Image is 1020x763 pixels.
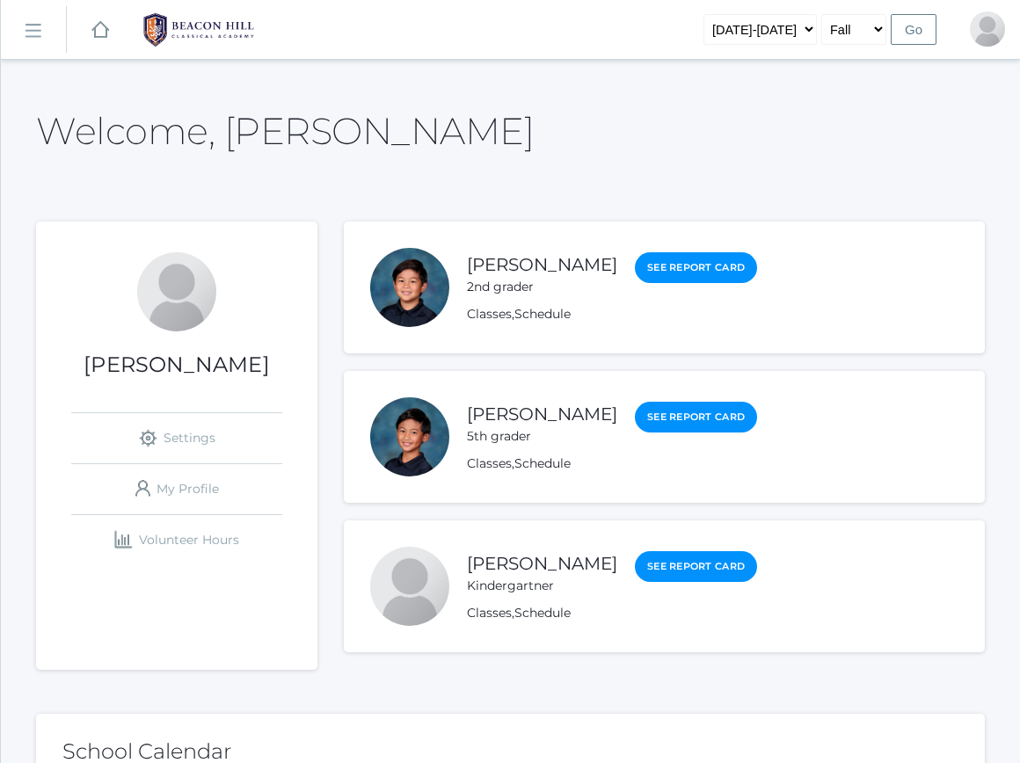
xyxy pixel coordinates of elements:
[467,577,617,595] div: Kindergartner
[36,353,317,376] h1: [PERSON_NAME]
[467,254,617,275] a: [PERSON_NAME]
[36,111,534,151] h2: Welcome, [PERSON_NAME]
[71,413,282,463] a: Settings
[970,11,1005,47] div: Lew Soratorio
[62,740,958,763] h2: School Calendar
[467,427,617,446] div: 5th grader
[635,252,757,283] a: See Report Card
[467,604,757,622] div: ,
[635,551,757,582] a: See Report Card
[467,278,617,296] div: 2nd grader
[71,464,282,514] a: My Profile
[133,8,265,52] img: BHCALogos-05-308ed15e86a5a0abce9b8dd61676a3503ac9727e845dece92d48e8588c001991.png
[137,252,216,331] div: Lew Soratorio
[370,547,449,626] div: Kailo Soratorio
[370,248,449,327] div: Nico Soratorio
[467,305,757,323] div: ,
[514,306,571,322] a: Schedule
[467,553,617,574] a: [PERSON_NAME]
[514,605,571,621] a: Schedule
[467,605,512,621] a: Classes
[370,397,449,476] div: Matteo Soratorio
[467,455,512,471] a: Classes
[467,454,757,473] div: ,
[71,515,282,565] a: Volunteer Hours
[467,403,617,425] a: [PERSON_NAME]
[514,455,571,471] a: Schedule
[467,306,512,322] a: Classes
[635,402,757,432] a: See Report Card
[891,14,936,45] input: Go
